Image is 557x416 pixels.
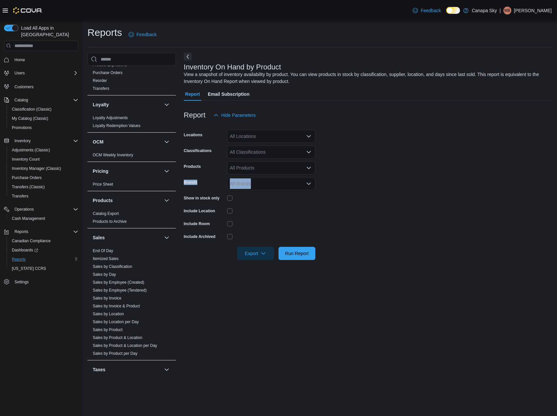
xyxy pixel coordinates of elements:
[93,211,119,216] a: Catalog Export
[221,112,256,118] span: Hide Parameters
[1,227,81,236] button: Reports
[93,366,161,373] button: Taxes
[12,216,45,221] span: Cash Management
[93,366,106,373] h3: Taxes
[9,237,78,245] span: Canadian Compliance
[9,165,64,172] a: Inventory Manager (Classic)
[12,278,78,286] span: Settings
[93,280,144,285] span: Sales by Employee (Created)
[14,138,31,143] span: Inventory
[12,96,31,104] button: Catalog
[12,69,27,77] button: Users
[1,95,81,105] button: Catalog
[12,247,38,253] span: Dashboards
[12,107,52,112] span: Classification (Classic)
[12,228,31,236] button: Reports
[14,97,28,103] span: Catalog
[184,164,201,169] label: Products
[306,149,311,155] button: Open list of options
[410,4,443,17] a: Feedback
[7,145,81,155] button: Adjustments (Classic)
[285,250,309,257] span: Run Report
[93,256,119,261] a: Itemized Sales
[12,69,78,77] span: Users
[87,114,176,132] div: Loyalty
[12,137,78,145] span: Inventory
[93,86,109,91] a: Transfers
[4,52,78,304] nav: Complex example
[184,148,212,153] label: Classifications
[93,139,161,145] button: OCM
[9,192,78,200] span: Transfers
[163,138,171,146] button: OCM
[93,219,127,224] span: Products to Archive
[306,165,311,170] button: Open list of options
[9,155,42,163] a: Inventory Count
[93,351,137,356] a: Sales by Product per Day
[421,7,441,14] span: Feedback
[9,146,78,154] span: Adjustments (Classic)
[163,196,171,204] button: Products
[12,175,42,180] span: Purchase Orders
[7,173,81,182] button: Purchase Orders
[9,255,28,263] a: Reports
[9,115,51,122] a: My Catalog (Classic)
[93,182,113,187] a: Price Sheet
[14,229,28,234] span: Reports
[9,183,47,191] a: Transfers (Classic)
[12,266,46,271] span: [US_STATE] CCRS
[93,320,139,324] a: Sales by Location per Day
[9,155,78,163] span: Inventory Count
[12,125,32,130] span: Promotions
[12,56,78,64] span: Home
[7,123,81,132] button: Promotions
[93,288,147,293] span: Sales by Employee (Tendered)
[93,335,142,340] span: Sales by Product & Location
[9,237,53,245] a: Canadian Compliance
[184,180,197,185] label: Brands
[184,234,215,239] label: Include Archived
[503,7,511,14] div: Michael Barcellona
[208,88,250,101] span: Email Subscription
[1,82,81,91] button: Customers
[93,70,123,75] a: Purchase Orders
[93,78,107,83] a: Reorder
[1,205,81,214] button: Operations
[12,184,45,190] span: Transfers (Classic)
[7,155,81,164] button: Inventory Count
[9,265,78,273] span: Washington CCRS
[18,25,78,38] span: Load All Apps in [GEOGRAPHIC_DATA]
[93,264,132,269] a: Sales by Classification
[93,153,133,157] a: OCM Weekly Inventory
[7,182,81,192] button: Transfers (Classic)
[12,56,28,64] a: Home
[7,192,81,201] button: Transfers
[306,134,311,139] button: Open list of options
[1,277,81,287] button: Settings
[1,55,81,65] button: Home
[93,343,157,348] a: Sales by Product & Location per Day
[184,221,210,226] label: Include Room
[14,207,34,212] span: Operations
[12,83,36,91] a: Customers
[12,157,40,162] span: Inventory Count
[9,174,44,182] a: Purchase Orders
[87,247,176,360] div: Sales
[7,255,81,264] button: Reports
[93,304,140,308] a: Sales by Invoice & Product
[184,63,281,71] h3: Inventory On Hand by Product
[7,114,81,123] button: My Catalog (Classic)
[93,327,123,332] a: Sales by Product
[184,71,548,85] div: View a snapshot of inventory availability by product. You can view products in stock by classific...
[9,246,78,254] span: Dashboards
[163,234,171,242] button: Sales
[93,101,161,108] button: Loyalty
[12,116,48,121] span: My Catalog (Classic)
